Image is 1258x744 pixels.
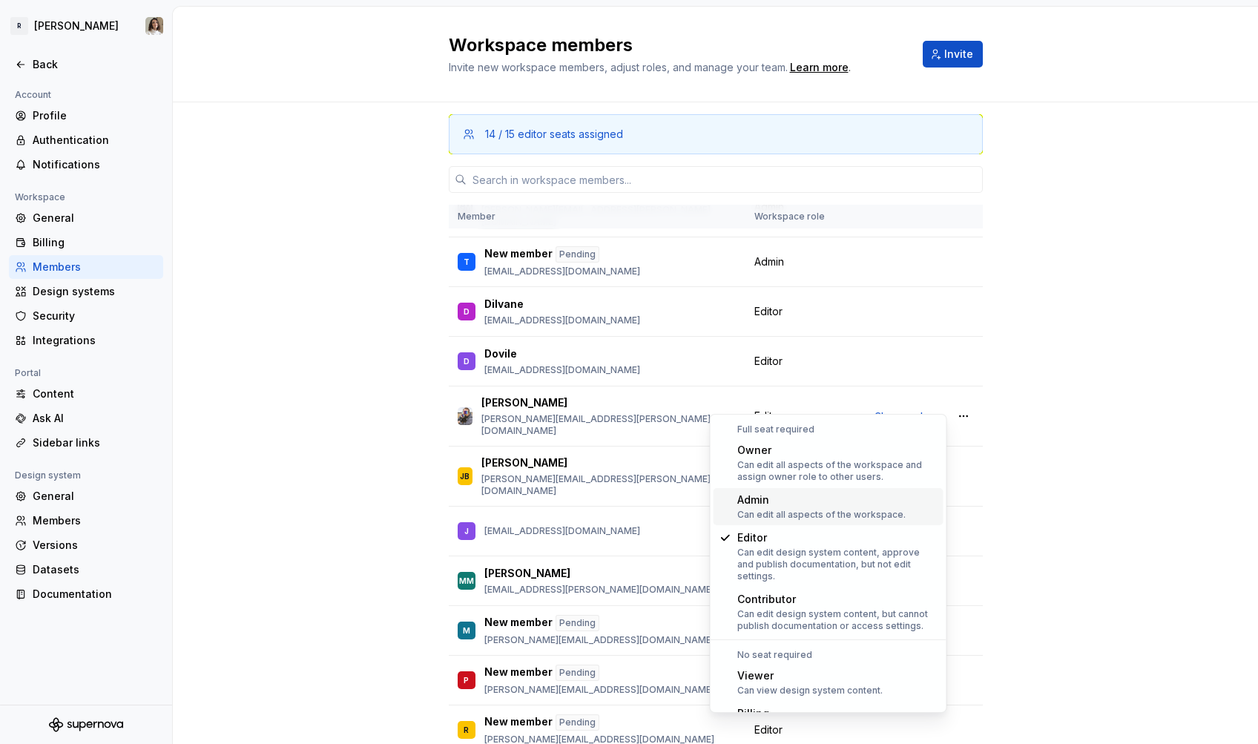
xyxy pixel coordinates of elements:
[33,333,157,348] div: Integrations
[9,255,163,279] a: Members
[481,413,737,437] p: [PERSON_NAME][EMAIL_ADDRESS][PERSON_NAME][DOMAIN_NAME]
[10,17,28,35] div: R
[3,10,169,42] button: R[PERSON_NAME]Sandrina pereira
[9,280,163,303] a: Design systems
[9,206,163,230] a: General
[9,128,163,152] a: Authentication
[9,467,87,484] div: Design system
[737,443,938,458] div: Owner
[737,685,883,697] div: Can view design system content.
[745,205,859,229] th: Workspace role
[33,411,157,426] div: Ask AI
[754,354,783,369] span: Editor
[484,566,570,581] p: [PERSON_NAME]
[33,562,157,577] div: Datasets
[714,424,943,435] div: Full seat required
[33,513,157,528] div: Members
[484,315,640,326] p: [EMAIL_ADDRESS][DOMAIN_NAME]
[33,284,157,299] div: Design systems
[34,19,119,33] div: [PERSON_NAME]
[754,254,784,269] span: Admin
[754,409,783,424] span: Editor
[459,573,474,588] div: MM
[464,524,469,539] div: J
[460,469,470,484] div: JB
[9,533,163,557] a: Versions
[790,60,849,75] a: Learn more
[33,386,157,401] div: Content
[484,525,640,537] p: [EMAIL_ADDRESS][DOMAIN_NAME]
[33,133,157,148] div: Authentication
[9,382,163,406] a: Content
[484,584,714,596] p: [EMAIL_ADDRESS][PERSON_NAME][DOMAIN_NAME]
[944,47,973,62] span: Invite
[33,309,157,323] div: Security
[484,615,553,631] p: New member
[737,493,906,507] div: Admin
[737,509,906,521] div: Can edit all aspects of the workspace.
[9,104,163,128] a: Profile
[485,127,623,142] div: 14 / 15 editor seats assigned
[556,615,599,631] div: Pending
[481,455,567,470] p: [PERSON_NAME]
[9,364,47,382] div: Portal
[9,304,163,328] a: Security
[9,53,163,76] a: Back
[788,62,851,73] span: .
[714,649,943,661] div: No seat required
[9,231,163,254] a: Billing
[9,582,163,606] a: Documentation
[33,260,157,274] div: Members
[737,530,938,545] div: Editor
[49,717,123,732] svg: Supernova Logo
[484,684,714,696] p: [PERSON_NAME][EMAIL_ADDRESS][DOMAIN_NAME]
[754,304,783,319] span: Editor
[33,57,157,72] div: Back
[481,395,567,410] p: [PERSON_NAME]
[923,41,983,68] button: Invite
[464,673,469,688] div: P
[711,415,946,712] div: Suggestions
[737,592,938,607] div: Contributor
[484,346,517,361] p: Dovile
[9,431,163,455] a: Sidebar links
[9,558,163,582] a: Datasets
[33,235,157,250] div: Billing
[737,668,883,683] div: Viewer
[464,354,470,369] div: D
[484,297,524,312] p: Dilvane
[875,410,929,422] span: Change role
[484,364,640,376] p: [EMAIL_ADDRESS][DOMAIN_NAME]
[556,665,599,681] div: Pending
[737,547,938,582] div: Can edit design system content, approve and publish documentation, but not edit settings.
[464,722,469,737] div: R
[9,153,163,177] a: Notifications
[449,61,788,73] span: Invite new workspace members, adjust roles, and manage your team.
[33,489,157,504] div: General
[556,714,599,731] div: Pending
[484,266,640,277] p: [EMAIL_ADDRESS][DOMAIN_NAME]
[145,17,163,35] img: Sandrina pereira
[9,484,163,508] a: General
[458,407,472,425] img: Ian
[464,254,470,269] div: T
[9,509,163,533] a: Members
[9,86,57,104] div: Account
[33,211,157,225] div: General
[463,623,470,638] div: M
[754,722,783,737] span: Editor
[449,205,745,229] th: Member
[33,157,157,172] div: Notifications
[737,608,938,632] div: Can edit design system content, but cannot publish documentation or access settings.
[9,188,71,206] div: Workspace
[484,246,553,263] p: New member
[868,406,947,427] button: Change role
[484,665,553,681] p: New member
[484,714,553,731] p: New member
[556,246,599,263] div: Pending
[484,634,714,646] p: [PERSON_NAME][EMAIL_ADDRESS][DOMAIN_NAME]
[33,587,157,602] div: Documentation
[467,166,983,193] input: Search in workspace members...
[9,406,163,430] a: Ask AI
